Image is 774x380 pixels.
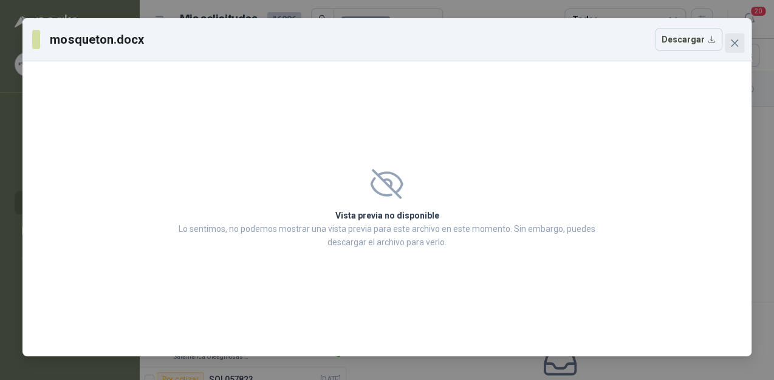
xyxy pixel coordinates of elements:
h3: mosqueton.docx [50,30,145,49]
h2: Vista previa no disponible [175,209,599,222]
span: close [730,38,739,48]
button: Close [725,33,744,53]
p: Lo sentimos, no podemos mostrar una vista previa para este archivo en este momento. Sin embargo, ... [175,222,599,249]
button: Descargar [655,28,722,51]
